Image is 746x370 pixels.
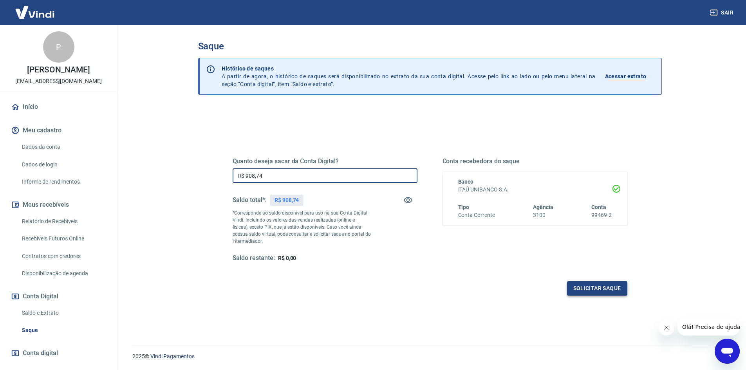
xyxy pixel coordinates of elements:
button: Conta Digital [9,288,108,305]
h6: ITAÚ UNIBANCO S.A. [458,186,612,194]
img: Vindi [9,0,60,24]
h5: Quanto deseja sacar da Conta Digital? [233,157,417,165]
span: R$ 0,00 [278,255,296,261]
h5: Saldo total*: [233,196,267,204]
a: Dados da conta [19,139,108,155]
iframe: Botão para abrir a janela de mensagens [715,339,740,364]
a: Contratos com credores [19,248,108,264]
a: Conta digital [9,345,108,362]
span: Olá! Precisa de ajuda? [5,5,66,12]
a: Disponibilização de agenda [19,265,108,282]
a: Dados de login [19,157,108,173]
a: Início [9,98,108,116]
span: Banco [458,179,474,185]
button: Meus recebíveis [9,196,108,213]
p: A partir de agora, o histórico de saques será disponibilizado no extrato da sua conta digital. Ac... [222,65,596,88]
h5: Saldo restante: [233,254,275,262]
span: Conta [591,204,606,210]
a: Saldo e Extrato [19,305,108,321]
h6: Conta Corrente [458,211,495,219]
button: Meu cadastro [9,122,108,139]
a: Saque [19,322,108,338]
p: R$ 908,74 [275,196,299,204]
iframe: Fechar mensagem [659,320,674,336]
h5: Conta recebedora do saque [443,157,627,165]
a: Relatório de Recebíveis [19,213,108,229]
span: Agência [533,204,553,210]
a: Informe de rendimentos [19,174,108,190]
p: Histórico de saques [222,65,596,72]
span: Tipo [458,204,470,210]
a: Vindi Pagamentos [150,353,195,359]
p: [PERSON_NAME] [27,66,90,74]
button: Sair [708,5,737,20]
h6: 99469-2 [591,211,612,219]
h3: Saque [198,41,662,52]
p: Acessar extrato [605,72,647,80]
h6: 3100 [533,211,553,219]
p: 2025 © [132,352,727,361]
p: *Corresponde ao saldo disponível para uso na sua Conta Digital Vindi. Incluindo os valores das ve... [233,209,371,245]
div: P [43,31,74,63]
a: Recebíveis Futuros Online [19,231,108,247]
p: [EMAIL_ADDRESS][DOMAIN_NAME] [15,77,102,85]
button: Solicitar saque [567,281,627,296]
iframe: Mensagem da empresa [677,318,740,336]
span: Conta digital [23,348,58,359]
a: Acessar extrato [605,65,655,88]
